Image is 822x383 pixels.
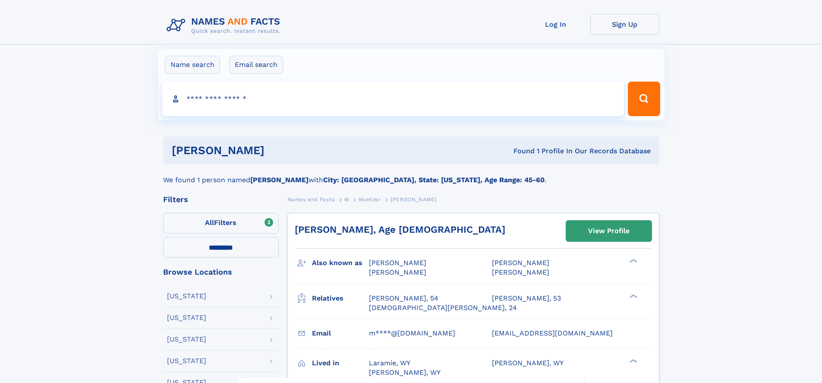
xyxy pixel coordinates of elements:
span: [PERSON_NAME] [492,259,549,267]
div: Found 1 Profile In Our Records Database [389,146,651,156]
h3: Also known as [312,256,369,270]
b: [PERSON_NAME] [250,176,309,184]
div: ❯ [627,358,638,364]
span: M [344,196,349,203]
span: [EMAIL_ADDRESS][DOMAIN_NAME] [492,329,613,337]
h3: Relatives [312,291,369,306]
span: [PERSON_NAME] [391,196,437,203]
button: Search Button [628,82,660,116]
div: ❯ [627,258,638,264]
span: [PERSON_NAME], WY [369,368,441,377]
label: Filters [163,213,279,234]
a: Sign Up [590,14,659,35]
label: Email search [229,56,283,74]
span: [PERSON_NAME], WY [492,359,564,367]
span: Muntzer [359,196,381,203]
img: Logo Names and Facts [163,14,287,37]
label: Name search [165,56,220,74]
div: [US_STATE] [167,336,206,343]
a: View Profile [566,221,652,241]
div: ❯ [627,293,638,299]
h3: Email [312,326,369,341]
span: [PERSON_NAME] [369,259,426,267]
a: Muntzer [359,194,381,205]
a: M [344,194,349,205]
a: Names and Facts [287,194,335,205]
span: [PERSON_NAME] [369,268,426,276]
a: [DEMOGRAPHIC_DATA][PERSON_NAME], 24 [369,303,517,313]
h1: [PERSON_NAME] [172,145,389,156]
input: search input [162,82,624,116]
div: [US_STATE] [167,358,206,364]
b: City: [GEOGRAPHIC_DATA], State: [US_STATE], Age Range: 45-60 [323,176,545,184]
a: [PERSON_NAME], Age [DEMOGRAPHIC_DATA] [295,224,505,235]
div: Filters [163,196,279,203]
span: Laramie, WY [369,359,410,367]
div: [US_STATE] [167,293,206,300]
h3: Lived in [312,356,369,370]
a: Log In [521,14,590,35]
a: [PERSON_NAME], 53 [492,294,561,303]
div: Browse Locations [163,268,279,276]
a: [PERSON_NAME], 54 [369,294,438,303]
span: All [205,218,214,227]
div: We found 1 person named with . [163,165,659,185]
span: [PERSON_NAME] [492,268,549,276]
div: [US_STATE] [167,314,206,321]
div: View Profile [588,221,630,241]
